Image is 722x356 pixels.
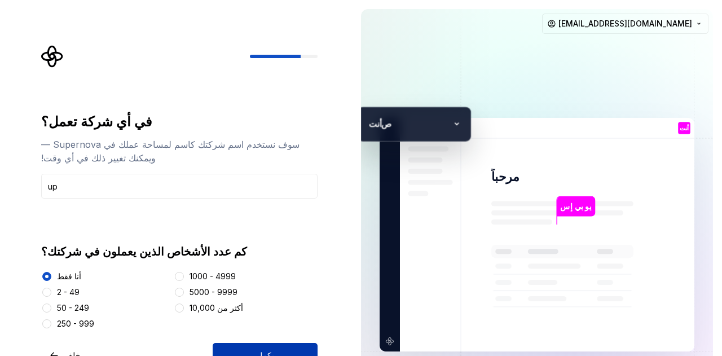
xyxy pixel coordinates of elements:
font: أنت [680,124,689,132]
svg: شعار سوبر نوفا [41,45,64,68]
font: أكثر من 10,000 [190,303,243,313]
font: 2 - 49 [57,287,80,297]
font: يو بي إس [560,201,591,212]
font: مرحباً [491,169,520,184]
font: 50 - 249 [57,303,89,313]
input: اسم الشركة [41,174,318,199]
font: [EMAIL_ADDRESS][DOMAIN_NAME] [558,19,692,28]
font: في أي شركة تعمل؟ [41,113,152,130]
font: كم عدد الأشخاص الذين يعملون في شركتك؟ [41,245,247,258]
font: سوف نستخدم اسم شركتك كاسم لمساحة عملك في Supernova — ويمكنك تغيير ذلك في أي وقت! [41,139,300,164]
font: 1000 - 4999 [190,271,236,281]
font: ص [381,118,392,129]
font: أنا فقط [57,271,81,281]
button: [EMAIL_ADDRESS][DOMAIN_NAME] [542,14,708,34]
font: 5000 - 9999 [190,287,237,297]
font: أنت [369,118,382,129]
font: 250 - 999 [57,319,94,328]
